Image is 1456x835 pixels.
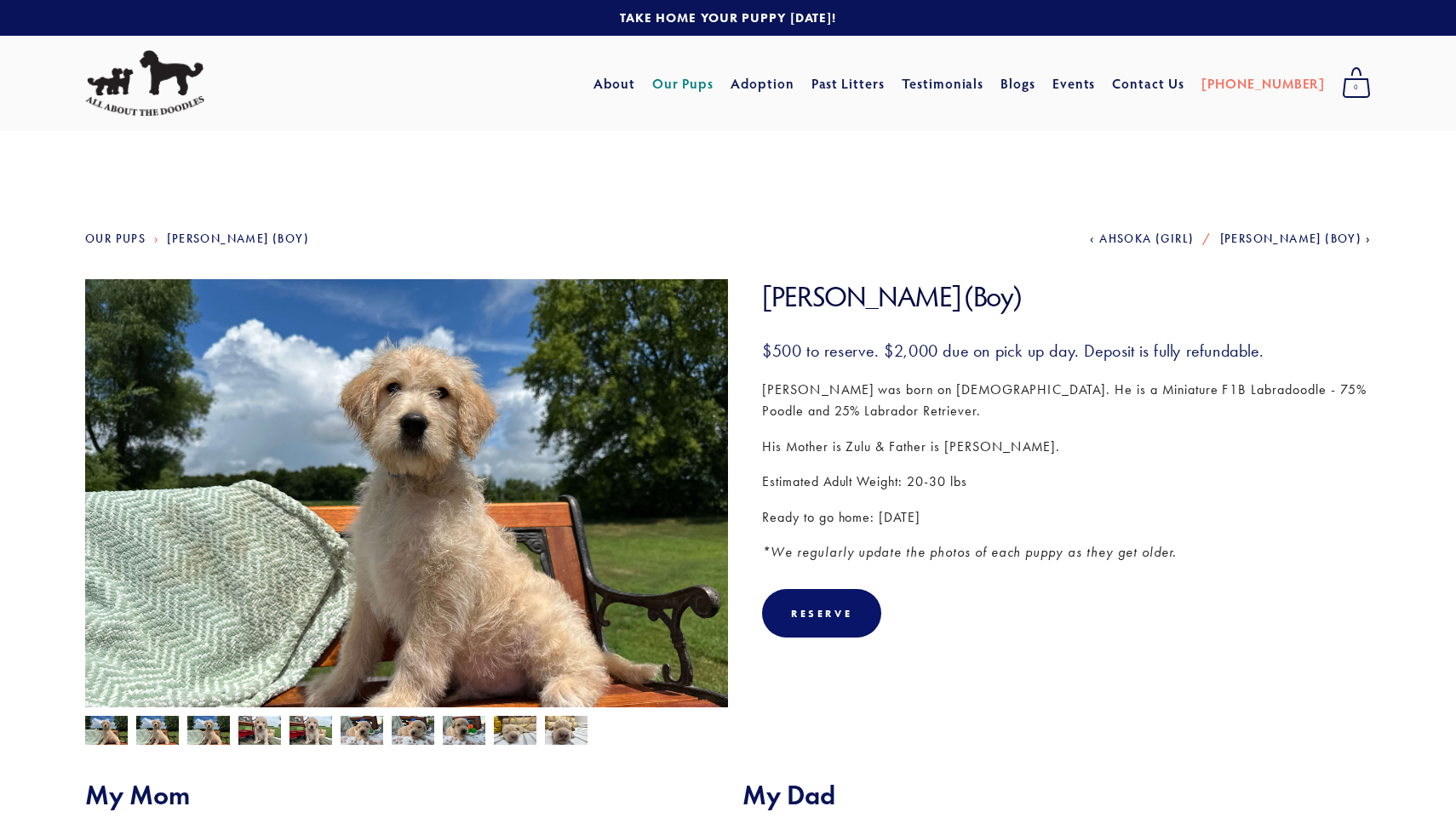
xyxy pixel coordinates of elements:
a: Our Pups [85,232,146,246]
img: Luke Skywalker 3.jpg [392,714,434,746]
img: Luke Skywalker 10.jpg [85,279,728,761]
h1: [PERSON_NAME] (Boy) [762,279,1371,314]
h3: $500 to reserve. $2,000 due on pick up day. Deposit is fully refundable. [762,340,1371,362]
h2: My Dad [742,779,1371,811]
a: Our Pups [652,68,714,99]
img: Luke Skywalker 1.jpg [494,714,536,746]
a: Testimonials [902,68,984,99]
span: 0 [1342,77,1371,99]
img: Luke Skywalker 10.jpg [187,716,230,748]
p: His Mother is Zulu & Father is [PERSON_NAME]. [762,436,1371,458]
a: Ahsoka (Girl) [1090,232,1194,246]
img: All About The Doodles [85,50,204,117]
div: Reserve [762,589,881,638]
img: Luke Skywalker 6.jpg [238,716,281,748]
img: Luke Skywalker 9.jpg [136,716,179,748]
div: Reserve [791,607,852,620]
a: [PERSON_NAME] (Boy) [1220,232,1371,246]
span: Ahsoka (Girl) [1099,232,1194,246]
p: Estimated Adult Weight: 20-30 lbs [762,471,1371,493]
h2: My Mom [85,779,714,811]
em: *We regularly update the photos of each puppy as they get older. [762,544,1177,560]
a: [PHONE_NUMBER] [1201,68,1325,99]
a: About [593,68,635,99]
img: Luke Skywalker 5.jpg [341,714,383,746]
a: Adoption [731,68,794,99]
img: Luke Skywalker 7.jpg [289,716,332,748]
span: [PERSON_NAME] (Boy) [1220,232,1362,246]
img: Luke Skywalker 4.jpg [443,714,485,746]
a: Past Litters [811,74,886,92]
img: Luke Skywalker 8.jpg [85,716,128,748]
a: 0 items in cart [1333,62,1379,105]
a: Blogs [1000,68,1035,99]
a: [PERSON_NAME] (Boy) [167,232,309,246]
a: Contact Us [1112,68,1184,99]
a: Events [1052,68,1096,99]
p: [PERSON_NAME] was born on [DEMOGRAPHIC_DATA]. He is a Miniature F1B Labradoodle - 75% Poodle and ... [762,379,1371,422]
p: Ready to go home: [DATE] [762,506,1371,529]
img: Luke Skywalker 2.jpg [545,714,588,746]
